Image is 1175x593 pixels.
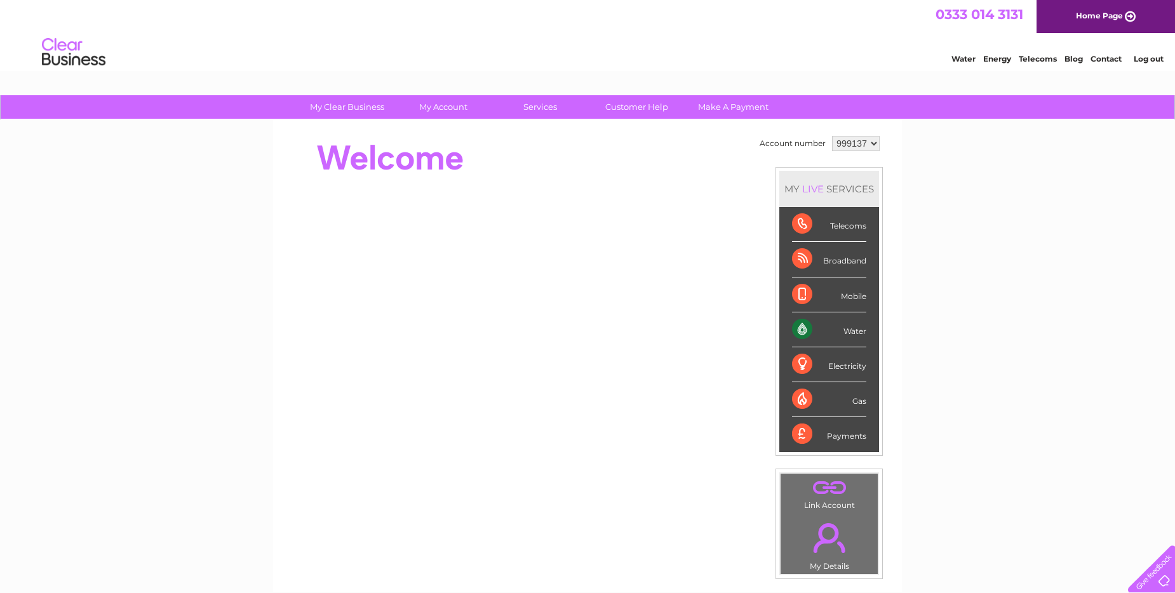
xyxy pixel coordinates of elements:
[792,382,866,417] div: Gas
[41,33,106,72] img: logo.png
[784,516,875,560] a: .
[792,417,866,451] div: Payments
[792,277,866,312] div: Mobile
[792,207,866,242] div: Telecoms
[391,95,496,119] a: My Account
[780,473,878,513] td: Link Account
[779,171,879,207] div: MY SERVICES
[784,477,875,499] a: .
[295,95,399,119] a: My Clear Business
[681,95,786,119] a: Make A Payment
[936,6,1023,22] a: 0333 014 3131
[584,95,689,119] a: Customer Help
[792,242,866,277] div: Broadband
[780,512,878,575] td: My Details
[800,183,826,195] div: LIVE
[792,347,866,382] div: Electricity
[1019,54,1057,63] a: Telecoms
[1091,54,1122,63] a: Contact
[951,54,976,63] a: Water
[756,133,829,154] td: Account number
[792,312,866,347] div: Water
[488,95,593,119] a: Services
[1064,54,1083,63] a: Blog
[983,54,1011,63] a: Energy
[1134,54,1164,63] a: Log out
[288,7,889,62] div: Clear Business is a trading name of Verastar Limited (registered in [GEOGRAPHIC_DATA] No. 3667643...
